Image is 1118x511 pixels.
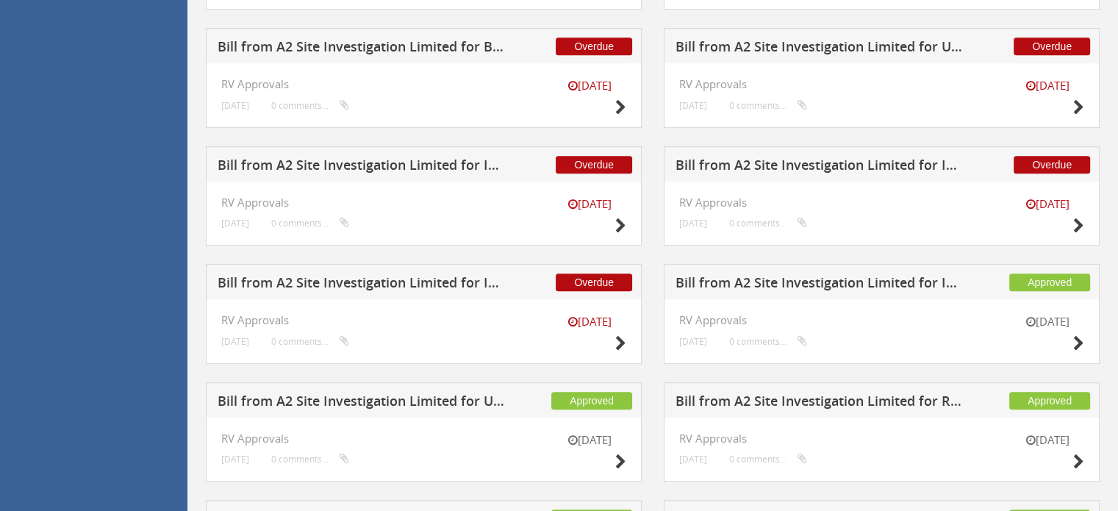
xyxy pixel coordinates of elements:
[1014,37,1090,55] span: Overdue
[729,100,807,111] small: 0 comments...
[1009,392,1090,410] span: Approved
[1011,78,1084,93] small: [DATE]
[1014,156,1090,174] span: Overdue
[729,218,807,229] small: 0 comments...
[553,432,626,448] small: [DATE]
[271,100,349,111] small: 0 comments...
[676,276,964,294] h5: Bill from A2 Site Investigation Limited for I2 Analytical Ltd
[553,196,626,212] small: [DATE]
[679,314,1084,326] h4: RV Approvals
[1011,196,1084,212] small: [DATE]
[218,276,506,294] h5: Bill from A2 Site Investigation Limited for I2 Analytical Ltd
[679,336,707,347] small: [DATE]
[1011,314,1084,329] small: [DATE]
[556,37,632,55] span: Overdue
[729,336,807,347] small: 0 comments...
[221,314,626,326] h4: RV Approvals
[271,218,349,229] small: 0 comments...
[679,218,707,229] small: [DATE]
[679,196,1084,209] h4: RV Approvals
[221,432,626,445] h4: RV Approvals
[221,78,626,90] h4: RV Approvals
[221,196,626,209] h4: RV Approvals
[218,40,506,58] h5: Bill from A2 Site Investigation Limited for BH Drilling Supplies
[679,432,1084,445] h4: RV Approvals
[221,336,249,347] small: [DATE]
[218,394,506,412] h5: Bill from A2 Site Investigation Limited for Utility Site Search
[221,454,249,465] small: [DATE]
[676,394,964,412] h5: Bill from A2 Site Investigation Limited for RMS UXO Ltd
[679,78,1084,90] h4: RV Approvals
[553,78,626,93] small: [DATE]
[271,454,349,465] small: 0 comments...
[676,40,964,58] h5: Bill from A2 Site Investigation Limited for Utility Site Search
[729,454,807,465] small: 0 comments...
[679,454,707,465] small: [DATE]
[271,336,349,347] small: 0 comments...
[221,100,249,111] small: [DATE]
[553,314,626,329] small: [DATE]
[218,158,506,176] h5: Bill from A2 Site Investigation Limited for I2 Analytical Ltd
[551,392,632,410] span: Approved
[679,100,707,111] small: [DATE]
[676,158,964,176] h5: Bill from A2 Site Investigation Limited for I2 Analytical Ltd
[556,274,632,291] span: Overdue
[1009,274,1090,291] span: Approved
[1011,432,1084,448] small: [DATE]
[221,218,249,229] small: [DATE]
[556,156,632,174] span: Overdue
